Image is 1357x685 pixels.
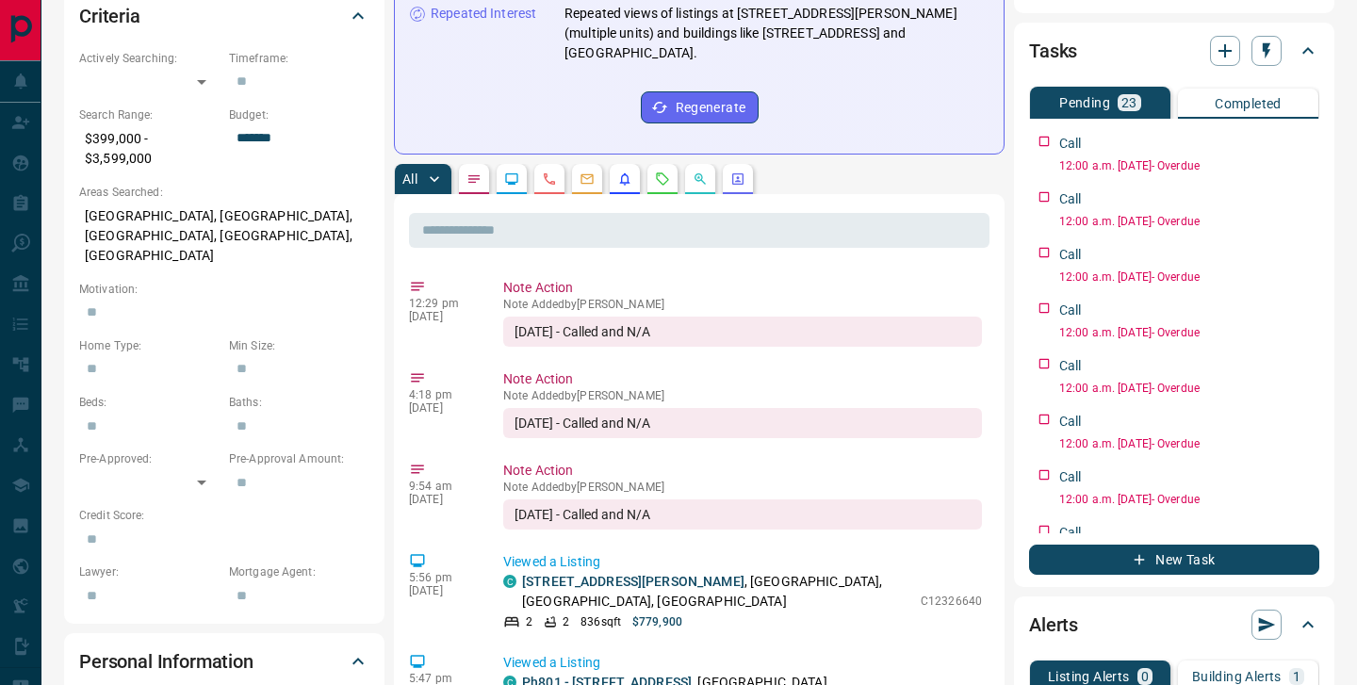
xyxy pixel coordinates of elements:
p: 1 [1293,670,1300,683]
button: Regenerate [641,91,759,123]
p: 836 sqft [580,613,621,630]
p: [DATE] [409,401,475,415]
p: Listing Alerts [1048,670,1130,683]
p: Note Added by [PERSON_NAME] [503,389,982,402]
h2: Personal Information [79,646,253,677]
p: Note Added by [PERSON_NAME] [503,481,982,494]
p: Note Action [503,461,982,481]
svg: Notes [466,171,482,187]
p: Building Alerts [1192,670,1282,683]
p: 5:56 pm [409,571,475,584]
h2: Tasks [1029,36,1077,66]
p: 12:00 a.m. [DATE] - Overdue [1059,435,1319,452]
p: Home Type: [79,337,220,354]
p: Actively Searching: [79,50,220,67]
p: Completed [1215,97,1282,110]
div: [DATE] - Called and N/A [503,499,982,530]
p: 12:00 a.m. [DATE] - Overdue [1059,213,1319,230]
h2: Alerts [1029,610,1078,640]
p: Baths: [229,394,369,411]
p: C12326640 [921,593,982,610]
p: Call [1059,245,1082,265]
p: Note Action [503,369,982,389]
p: 12:00 a.m. [DATE] - Overdue [1059,269,1319,285]
p: Call [1059,356,1082,376]
p: Pre-Approved: [79,450,220,467]
p: [DATE] [409,310,475,323]
div: [DATE] - Called and N/A [503,408,982,438]
p: Viewed a Listing [503,552,982,572]
p: 2 [526,613,532,630]
p: 4:18 pm [409,388,475,401]
p: 5:47 pm [409,672,475,685]
p: Repeated views of listings at [STREET_ADDRESS][PERSON_NAME] (multiple units) and buildings like [... [564,4,989,63]
p: Search Range: [79,106,220,123]
svg: Lead Browsing Activity [504,171,519,187]
div: Alerts [1029,602,1319,647]
p: Motivation: [79,281,369,298]
p: Call [1059,467,1082,487]
p: Lawyer: [79,563,220,580]
button: New Task [1029,545,1319,575]
p: [GEOGRAPHIC_DATA], [GEOGRAPHIC_DATA], [GEOGRAPHIC_DATA], [GEOGRAPHIC_DATA], [GEOGRAPHIC_DATA] [79,201,369,271]
h2: Criteria [79,1,140,31]
p: Mortgage Agent: [229,563,369,580]
p: Call [1059,189,1082,209]
p: Areas Searched: [79,184,369,201]
p: 12:29 pm [409,297,475,310]
div: condos.ca [503,575,516,588]
p: Note Added by [PERSON_NAME] [503,298,982,311]
p: 2 [563,613,569,630]
div: [DATE] - Called and N/A [503,317,982,347]
p: Min Size: [229,337,369,354]
svg: Agent Actions [730,171,745,187]
p: 12:00 a.m. [DATE] - Overdue [1059,380,1319,397]
p: Repeated Interest [431,4,536,24]
p: Beds: [79,394,220,411]
p: Budget: [229,106,369,123]
p: $399,000 - $3,599,000 [79,123,220,174]
p: [DATE] [409,493,475,506]
p: Call [1059,412,1082,432]
div: Personal Information [79,639,369,684]
div: Tasks [1029,28,1319,73]
a: [STREET_ADDRESS][PERSON_NAME] [522,574,744,589]
p: All [402,172,417,186]
svg: Listing Alerts [617,171,632,187]
svg: Calls [542,171,557,187]
p: Timeframe: [229,50,369,67]
p: 9:54 am [409,480,475,493]
p: 0 [1141,670,1149,683]
svg: Opportunities [693,171,708,187]
p: 12:00 a.m. [DATE] - Overdue [1059,157,1319,174]
p: $779,900 [632,613,682,630]
p: 12:00 a.m. [DATE] - Overdue [1059,491,1319,508]
p: Pre-Approval Amount: [229,450,369,467]
p: Call [1059,134,1082,154]
p: Note Action [503,278,982,298]
p: Call [1059,301,1082,320]
p: Credit Score: [79,507,369,524]
p: Pending [1059,96,1110,109]
p: , [GEOGRAPHIC_DATA], [GEOGRAPHIC_DATA], [GEOGRAPHIC_DATA] [522,572,911,612]
p: 23 [1121,96,1137,109]
p: Viewed a Listing [503,653,982,673]
svg: Emails [580,171,595,187]
p: 12:00 a.m. [DATE] - Overdue [1059,324,1319,341]
p: Call [1059,523,1082,543]
svg: Requests [655,171,670,187]
p: [DATE] [409,584,475,597]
